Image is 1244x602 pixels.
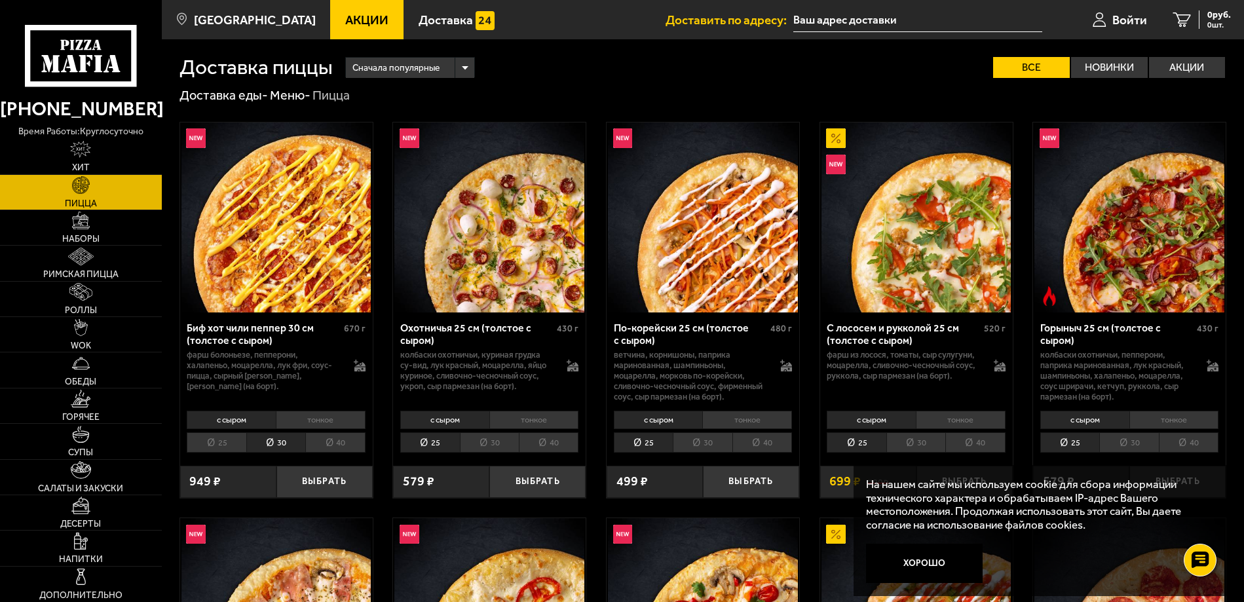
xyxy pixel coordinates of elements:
span: 699 ₽ [829,475,861,488]
span: Роллы [65,306,97,315]
span: Римская пицца [43,270,119,279]
span: Сначала популярные [352,56,440,81]
label: Акции [1149,57,1226,78]
li: 25 [827,432,886,453]
span: 430 г [557,323,578,334]
button: Выбрать [276,466,373,497]
li: с сыром [187,411,276,429]
span: Пицца [65,199,97,208]
span: Дополнительно [39,591,123,600]
button: Хорошо [866,544,983,582]
li: 40 [945,432,1005,453]
a: Доставка еды- [179,88,268,103]
li: 25 [1040,432,1099,453]
span: 670 г [344,323,366,334]
div: Биф хот чили пеппер 30 см (толстое с сыром) [187,322,340,347]
img: Акционный [826,525,846,544]
span: 480 г [770,323,792,334]
span: Десерты [60,519,101,529]
img: Новинка [1040,128,1059,148]
img: Новинка [400,128,419,148]
li: с сыром [400,411,489,429]
a: АкционныйНовинкаС лососем и рукколой 25 см (толстое с сыром) [820,122,1013,312]
div: Горыныч 25 см (толстое с сыром) [1040,322,1194,347]
img: Новинка [826,155,846,174]
label: Новинки [1071,57,1148,78]
img: Новинка [613,525,633,544]
a: НовинкаОхотничья 25 см (толстое с сыром) [393,122,586,312]
span: Супы [68,448,93,457]
div: С лососем и рукколой 25 см (толстое с сыром) [827,322,980,347]
li: 25 [614,432,673,453]
p: колбаски Охотничьи, пепперони, паприка маринованная, лук красный, шампиньоны, халапеньо, моцарелл... [1040,350,1194,402]
span: 0 руб. [1207,10,1231,20]
span: 430 г [1197,323,1218,334]
li: тонкое [276,411,366,429]
span: Войти [1112,14,1147,26]
img: По-корейски 25 см (толстое с сыром) [608,122,798,312]
li: 30 [886,432,945,453]
li: тонкое [916,411,1006,429]
img: Охотничья 25 см (толстое с сыром) [394,122,584,312]
li: тонкое [702,411,792,429]
p: На нашем сайте мы используем cookie для сбора информации технического характера и обрабатываем IP... [866,478,1205,531]
li: 30 [460,432,519,453]
img: 15daf4d41897b9f0e9f617042186c801.svg [476,11,495,31]
img: С лососем и рукколой 25 см (толстое с сыром) [821,122,1011,312]
li: 40 [732,432,792,453]
p: фарш из лосося, томаты, сыр сулугуни, моцарелла, сливочно-чесночный соус, руккола, сыр пармезан (... [827,350,980,381]
span: 499 ₽ [616,475,648,488]
li: с сыром [1040,411,1129,429]
span: Салаты и закуски [38,484,123,493]
span: Горячее [62,413,100,422]
img: Новинка [613,128,633,148]
li: тонкое [1129,411,1219,429]
div: По-корейски 25 см (толстое с сыром) [614,322,767,347]
img: Акционный [826,128,846,148]
a: Меню- [270,88,311,103]
li: тонкое [489,411,579,429]
div: Охотничья 25 см (толстое с сыром) [400,322,554,347]
li: 40 [519,432,578,453]
div: Пицца [312,87,350,104]
h1: Доставка пиццы [179,57,333,78]
li: с сыром [827,411,916,429]
li: 30 [673,432,732,453]
p: колбаски охотничьи, куриная грудка су-вид, лук красный, моцарелла, яйцо куриное, сливочно-чесночн... [400,350,554,391]
span: WOK [71,341,91,350]
span: 579 ₽ [403,475,434,488]
li: с сыром [614,411,703,429]
img: Биф хот чили пеппер 30 см (толстое с сыром) [181,122,371,312]
a: НовинкаБиф хот чили пеппер 30 см (толстое с сыром) [180,122,373,312]
input: Ваш адрес доставки [793,8,1042,32]
span: 520 г [984,323,1006,334]
span: 0 шт. [1207,21,1231,29]
p: фарш болоньезе, пепперони, халапеньо, моцарелла, лук фри, соус-пицца, сырный [PERSON_NAME], [PERS... [187,350,340,391]
span: Наборы [62,235,100,244]
img: Острое блюдо [1040,286,1059,306]
button: Выбрать [489,466,586,497]
a: НовинкаПо-корейски 25 см (толстое с сыром) [607,122,799,312]
li: 40 [1159,432,1218,453]
a: НовинкаОстрое блюдоГорыныч 25 см (толстое с сыром) [1033,122,1226,312]
li: 30 [246,432,305,453]
span: [GEOGRAPHIC_DATA] [194,14,316,26]
span: 949 ₽ [189,475,221,488]
button: Выбрать [703,466,799,497]
li: 30 [1099,432,1158,453]
img: Новинка [186,525,206,544]
li: 40 [305,432,365,453]
span: Хит [72,163,90,172]
label: Все [993,57,1070,78]
li: 25 [400,432,459,453]
span: Обеды [65,377,96,386]
span: Акции [345,14,388,26]
img: Новинка [400,525,419,544]
li: 25 [187,432,246,453]
span: Напитки [59,555,103,564]
span: Доставка [419,14,473,26]
span: Доставить по адресу: [666,14,793,26]
p: ветчина, корнишоны, паприка маринованная, шампиньоны, моцарелла, морковь по-корейски, сливочно-че... [614,350,767,402]
img: Горыныч 25 см (толстое с сыром) [1034,122,1224,312]
img: Новинка [186,128,206,148]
